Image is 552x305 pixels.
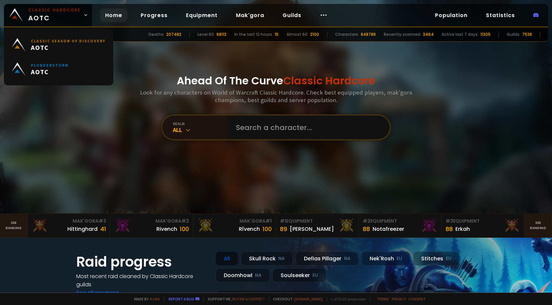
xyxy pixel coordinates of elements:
a: Progress [135,9,173,22]
a: Mak'Gora#3Hittinghard41 [28,214,110,237]
div: Almost 60 [287,32,308,37]
div: Stitches [413,251,460,266]
div: Nek'Rosh [361,251,410,266]
small: NA [344,255,351,262]
span: # 1 [265,218,272,224]
span: # 1 [280,218,286,224]
small: EU [446,255,451,262]
div: 68113 [217,32,226,37]
div: Mak'Gora [197,218,272,225]
a: Classic HardcoreAOTC [4,4,92,26]
span: # 2 [363,218,370,224]
a: Population [430,9,473,22]
h1: Ahead Of The Curve [177,73,375,89]
div: In the last 12 hours [234,32,272,37]
h3: Look for any characters on World of Warcraft Classic Hardcore. Check best equipped players, mak'g... [137,89,415,104]
a: Seeranking [524,214,552,237]
div: Defias Pillager [296,251,359,266]
a: #2Equipment88Notafreezer [359,214,442,237]
div: Deaths [149,32,164,37]
div: Mak'Gora [32,218,106,225]
div: Guilds [507,32,519,37]
a: Terms [377,296,389,301]
small: EU [312,272,318,279]
span: Checkout [269,296,323,301]
div: Equipment [363,218,437,225]
div: Recently scanned [384,32,420,37]
h1: Raid progress [76,251,208,272]
small: Classic Hardcore [28,7,81,13]
a: [DOMAIN_NAME] [294,296,323,301]
div: 2100 [310,32,319,37]
div: Equipment [446,218,520,225]
a: Report a bug [169,296,194,301]
a: Consent [408,296,426,301]
div: Hittinghard [67,225,98,233]
div: Active last 7 days [442,32,478,37]
span: Made by [130,296,160,301]
small: EU [397,255,402,262]
div: 88 [363,225,370,233]
div: Level 60 [197,32,214,37]
a: Mak'Gora#2Rivench100 [110,214,193,237]
div: Soulseeker [272,268,326,282]
span: Classic Hardcore [283,73,375,88]
div: All [216,251,238,266]
div: 88 [446,225,453,233]
div: [PERSON_NAME] [290,225,334,233]
div: Characters [335,32,358,37]
span: # 3 [99,218,106,224]
small: NA [255,272,262,279]
h4: Most recent raid cleaned by Classic Hardcore guilds [76,272,208,289]
span: v. d752d5 - production [327,296,366,301]
div: 3464 [423,32,434,37]
a: Statistics [481,9,520,22]
a: a fan [150,296,160,301]
a: Buy me a coffee [232,296,265,301]
input: Search a character... [232,116,382,139]
div: 848786 [361,32,376,37]
a: #3Equipment88Erkah [442,214,524,237]
a: PlunderstormAOTC [8,57,109,81]
div: Mak'Gora [114,218,189,225]
small: Plunderstorm [31,63,69,68]
a: Mak'gora [231,9,269,22]
small: Classic Season of Discovery [31,38,105,43]
div: 11305 [480,32,491,37]
span: # 3 [446,218,453,224]
div: realm [173,121,228,126]
div: 100 [180,225,189,233]
div: 15 [275,32,279,37]
div: Rîvench [239,225,260,233]
div: All [173,126,228,134]
div: Doomhowl [216,268,270,282]
div: Equipment [280,218,355,225]
div: 89 [280,225,287,233]
span: AOTC [31,43,105,52]
span: # 2 [181,218,189,224]
a: Equipment [181,9,223,22]
div: 207482 [166,32,181,37]
div: Notafreezer [373,225,404,233]
div: Rivench [156,225,177,233]
div: Erkah [455,225,470,233]
a: #1Equipment89[PERSON_NAME] [276,214,359,237]
div: 7538 [522,32,532,37]
span: AOTC [31,68,69,76]
span: AOTC [28,7,81,23]
a: Home [100,9,127,22]
a: Guilds [277,9,307,22]
a: Classic Season of DiscoveryAOTC [8,33,109,57]
a: Privacy [392,296,406,301]
div: 100 [263,225,272,233]
span: Support me, [203,296,265,301]
small: NA [278,255,285,262]
div: Skull Rock [241,251,293,266]
a: See all progress [76,289,119,296]
a: Mak'Gora#1Rîvench100 [193,214,276,237]
div: 41 [100,225,106,233]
